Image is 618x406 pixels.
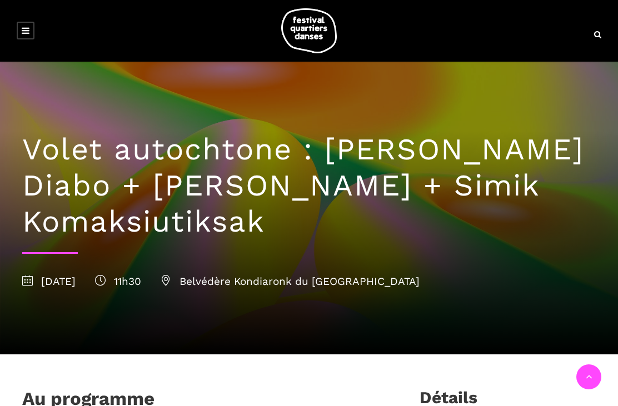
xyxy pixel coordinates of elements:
[22,275,76,288] span: [DATE]
[95,275,141,288] span: 11h30
[281,8,337,53] img: logo-fqd-med
[22,132,596,239] h1: Volet autochtone : [PERSON_NAME] Diabo + [PERSON_NAME] + Simik Komaksiutiksak
[161,275,420,288] span: Belvédère Kondiaronk du [GEOGRAPHIC_DATA]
